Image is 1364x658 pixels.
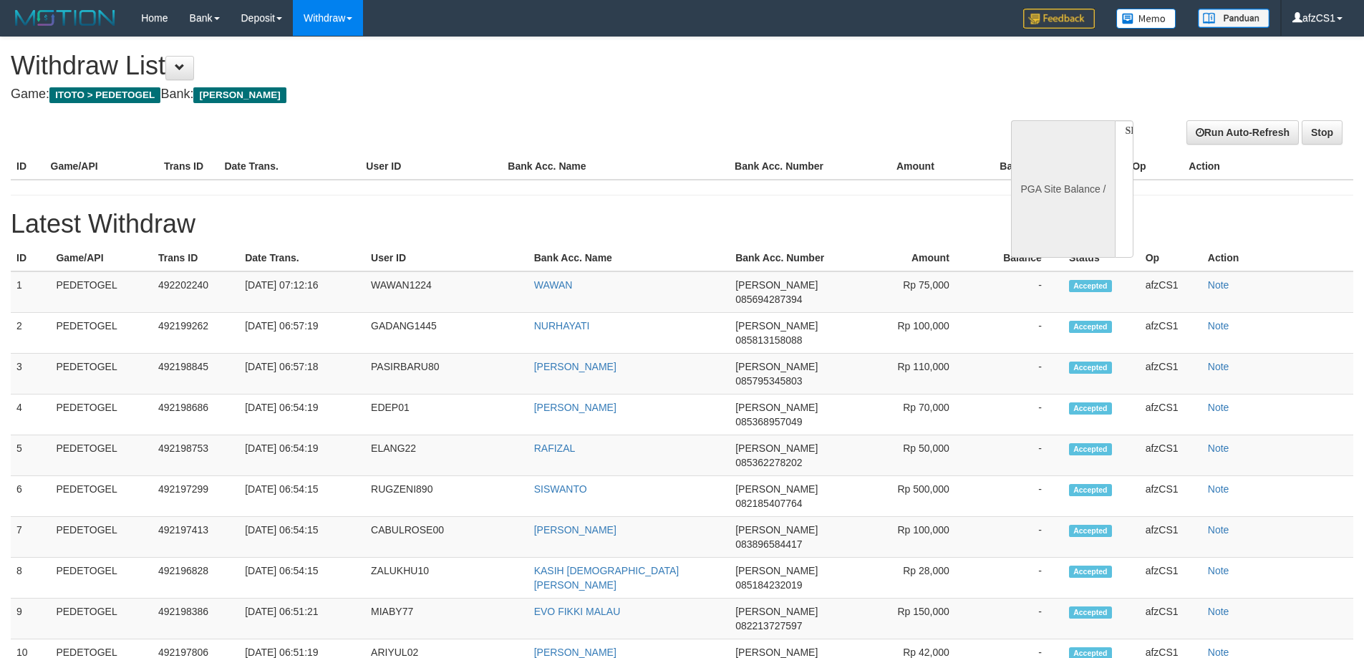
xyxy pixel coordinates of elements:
[365,476,528,517] td: RUGZENI890
[862,395,971,435] td: Rp 70,000
[1069,402,1112,415] span: Accepted
[862,599,971,639] td: Rp 150,000
[1140,435,1202,476] td: afzCS1
[1208,442,1229,454] a: Note
[50,271,153,313] td: PEDETOGEL
[365,245,528,271] th: User ID
[153,435,239,476] td: 492198753
[45,153,158,180] th: Game/API
[239,435,365,476] td: [DATE] 06:54:19
[50,517,153,558] td: PEDETOGEL
[862,271,971,313] td: Rp 75,000
[1198,9,1269,28] img: panduan.png
[153,558,239,599] td: 492196828
[11,210,1353,238] h1: Latest Withdraw
[1011,120,1114,258] div: PGA Site Balance /
[735,579,802,591] span: 085184232019
[735,279,818,291] span: [PERSON_NAME]
[729,153,842,180] th: Bank Acc. Number
[534,565,679,591] a: KASIH [DEMOGRAPHIC_DATA][PERSON_NAME]
[153,517,239,558] td: 492197413
[50,395,153,435] td: PEDETOGEL
[971,476,1063,517] td: -
[735,416,802,427] span: 085368957049
[11,517,50,558] td: 7
[365,435,528,476] td: ELANG22
[239,245,365,271] th: Date Trans.
[1140,271,1202,313] td: afzCS1
[735,538,802,550] span: 083896584417
[1140,354,1202,395] td: afzCS1
[218,153,360,180] th: Date Trans.
[153,395,239,435] td: 492198686
[735,647,818,658] span: [PERSON_NAME]
[735,524,818,536] span: [PERSON_NAME]
[365,558,528,599] td: ZALUKHU10
[735,483,818,495] span: [PERSON_NAME]
[1069,280,1112,292] span: Accepted
[1069,484,1112,496] span: Accepted
[735,361,818,372] span: [PERSON_NAME]
[239,599,365,639] td: [DATE] 06:51:21
[1069,321,1112,333] span: Accepted
[735,334,802,346] span: 085813158088
[50,313,153,354] td: PEDETOGEL
[862,476,971,517] td: Rp 500,000
[534,361,616,372] a: [PERSON_NAME]
[971,313,1063,354] td: -
[735,294,802,305] span: 085694287394
[11,7,120,29] img: MOTION_logo.png
[971,271,1063,313] td: -
[1183,153,1353,180] th: Action
[50,354,153,395] td: PEDETOGEL
[11,435,50,476] td: 5
[11,245,50,271] th: ID
[1208,565,1229,576] a: Note
[534,483,587,495] a: SISWANTO
[11,313,50,354] td: 2
[730,245,862,271] th: Bank Acc. Number
[1208,279,1229,291] a: Note
[193,87,286,103] span: [PERSON_NAME]
[1208,524,1229,536] a: Note
[735,498,802,509] span: 082185407764
[1140,313,1202,354] td: afzCS1
[1208,402,1229,413] a: Note
[1069,606,1112,619] span: Accepted
[1208,647,1229,658] a: Note
[239,517,365,558] td: [DATE] 06:54:15
[971,354,1063,395] td: -
[534,442,576,454] a: RAFIZAL
[153,476,239,517] td: 492197299
[50,245,153,271] th: Game/API
[1208,483,1229,495] a: Note
[1069,443,1112,455] span: Accepted
[1069,566,1112,578] span: Accepted
[534,279,573,291] a: WAWAN
[239,395,365,435] td: [DATE] 06:54:19
[534,647,616,658] a: [PERSON_NAME]
[11,52,895,80] h1: Withdraw List
[971,558,1063,599] td: -
[11,395,50,435] td: 4
[862,313,971,354] td: Rp 100,000
[11,271,50,313] td: 1
[735,402,818,413] span: [PERSON_NAME]
[1140,476,1202,517] td: afzCS1
[534,524,616,536] a: [PERSON_NAME]
[153,313,239,354] td: 492199262
[50,558,153,599] td: PEDETOGEL
[1116,9,1176,29] img: Button%20Memo.svg
[862,435,971,476] td: Rp 50,000
[11,87,895,102] h4: Game: Bank:
[862,517,971,558] td: Rp 100,000
[365,271,528,313] td: WAWAN1224
[11,354,50,395] td: 3
[1302,120,1343,145] a: Stop
[1069,362,1112,374] span: Accepted
[862,354,971,395] td: Rp 110,000
[1208,606,1229,617] a: Note
[971,395,1063,435] td: -
[365,599,528,639] td: MIABY77
[971,599,1063,639] td: -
